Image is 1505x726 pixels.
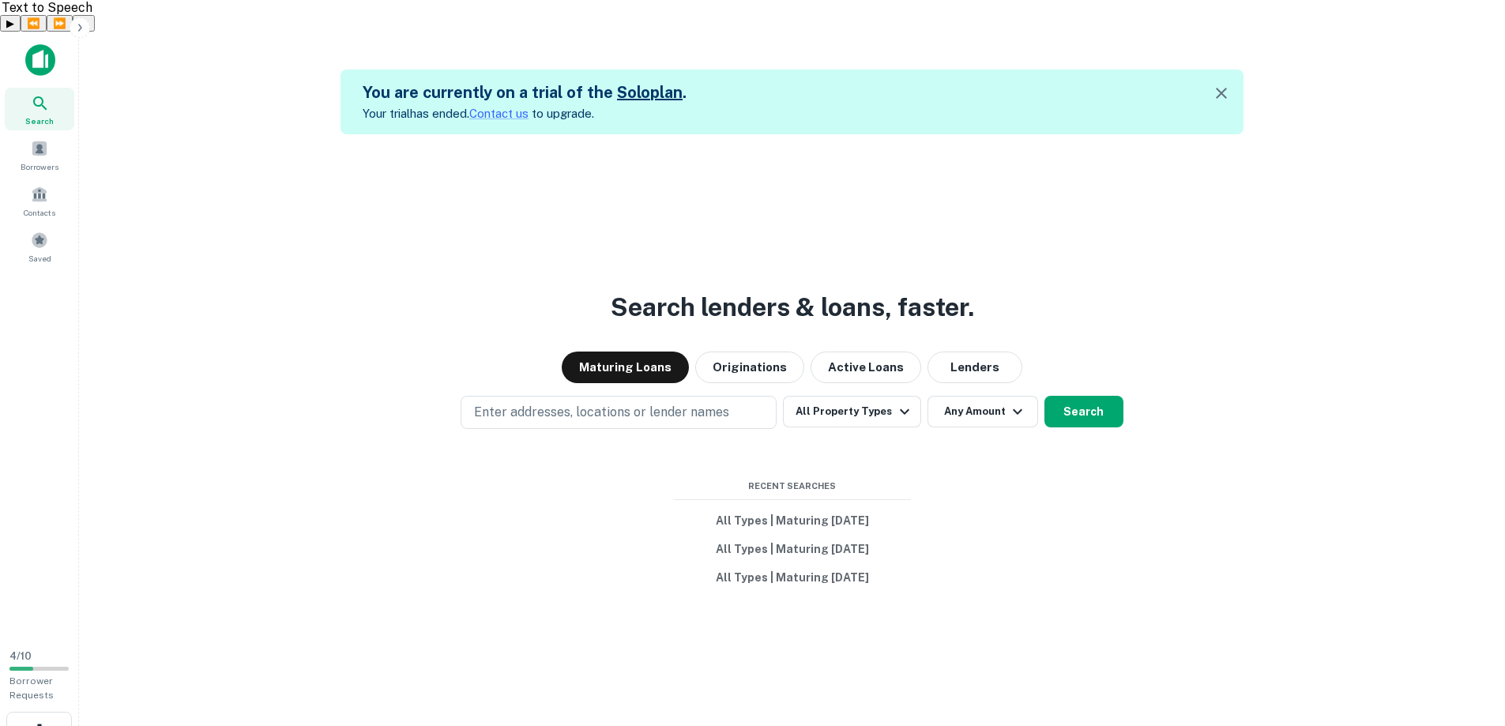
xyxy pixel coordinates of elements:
p: Your trial has ended. to upgrade. [363,104,687,123]
button: Any Amount [927,396,1038,427]
span: Search [25,115,54,127]
img: capitalize-icon.png [25,44,55,76]
span: Saved [28,252,51,265]
span: Recent Searches [674,480,911,493]
span: 4 / 10 [9,650,32,662]
button: Search [1044,396,1123,427]
button: All Types | Maturing [DATE] [674,535,911,563]
iframe: Chat Widget [1426,600,1505,675]
button: Lenders [927,352,1022,383]
span: Borrower Requests [9,675,54,701]
a: Soloplan [617,83,683,102]
a: Search [5,88,74,130]
button: Originations [695,352,804,383]
span: Contacts [24,206,55,219]
h3: Search lenders & loans, faster. [611,288,974,326]
button: Previous [21,15,47,32]
button: All Types | Maturing [DATE] [674,506,911,535]
h5: You are currently on a trial of the . [363,81,687,104]
button: All Types | Maturing [DATE] [674,563,911,592]
button: Forward [47,15,73,32]
button: Settings [73,15,95,32]
span: Borrowers [21,160,58,173]
button: Active Loans [811,352,921,383]
p: Enter addresses, locations or lender names [474,403,729,422]
button: Maturing Loans [562,352,689,383]
button: Enter addresses, locations or lender names [461,396,777,429]
a: Contacts [5,179,74,222]
a: Borrowers [5,134,74,176]
button: All Property Types [783,396,920,427]
a: Contact us [469,107,529,120]
a: Saved [5,225,74,268]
